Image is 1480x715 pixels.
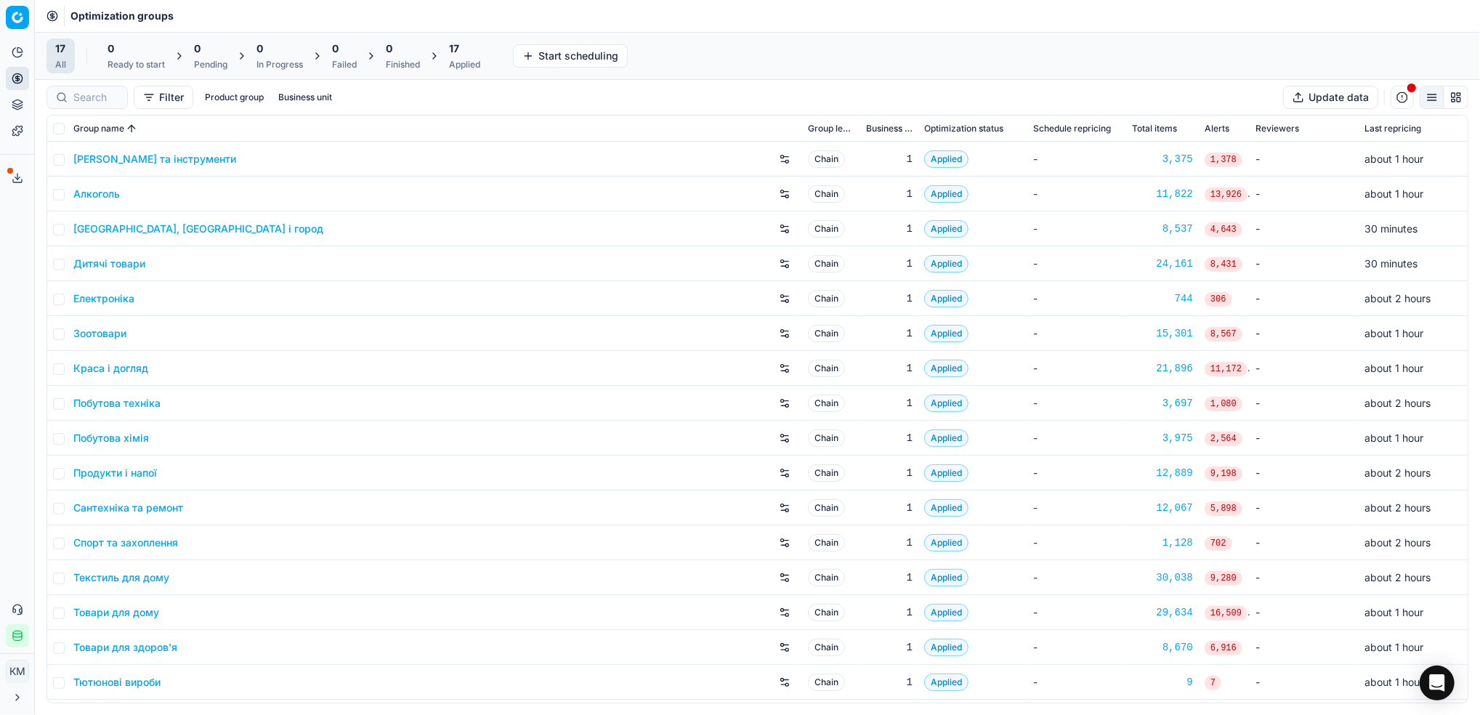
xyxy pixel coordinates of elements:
a: Спорт та захоплення [73,536,178,550]
td: - [1027,246,1126,281]
a: 15,301 [1132,326,1193,341]
td: - [1027,421,1126,456]
a: 744 [1132,291,1193,306]
a: 11,822 [1132,187,1193,201]
td: - [1027,316,1126,351]
a: Товари для дому [73,605,159,620]
span: Applied [924,220,969,238]
a: Побутова хімія [73,431,149,445]
span: Chain [808,255,845,272]
a: Алкоголь [73,187,120,201]
a: [PERSON_NAME] та інструменти [73,152,236,166]
span: Chain [808,534,845,552]
span: about 1 hour [1364,362,1423,374]
td: - [1027,630,1126,665]
td: - [1027,665,1126,700]
span: Chain [808,639,845,656]
span: about 2 hours [1364,292,1431,304]
span: Applied [924,395,969,412]
span: Chain [808,499,845,517]
span: 16,509 [1205,606,1248,621]
a: 21,896 [1132,361,1193,376]
span: Chain [808,185,845,203]
span: Optimization groups [70,9,174,23]
td: - [1250,211,1359,246]
div: 3,975 [1132,431,1193,445]
span: 8,567 [1205,327,1242,342]
a: 3,375 [1132,152,1193,166]
div: 1 [866,256,913,271]
span: Applied [924,674,969,691]
span: Applied [924,429,969,447]
td: - [1250,177,1359,211]
span: 702 [1205,536,1232,551]
td: - [1250,525,1359,560]
span: Applied [924,499,969,517]
a: Сантехніка та ремонт [73,501,183,515]
span: 2,564 [1205,432,1242,446]
div: 1 [866,536,913,550]
a: Краса і догляд [73,361,148,376]
span: 30 minutes [1364,222,1418,235]
td: - [1250,595,1359,630]
span: about 1 hour [1364,187,1423,200]
td: - [1250,386,1359,421]
span: 306 [1205,292,1232,307]
span: Applied [924,255,969,272]
td: - [1027,211,1126,246]
span: Chain [808,290,845,307]
span: 0 [194,41,201,56]
span: Applied [924,185,969,203]
span: Chain [808,464,845,482]
span: Applied [924,290,969,307]
a: 9 [1132,675,1193,690]
td: - [1250,246,1359,281]
span: 9,198 [1205,466,1242,481]
td: - [1027,281,1126,316]
span: about 1 hour [1364,432,1423,444]
a: 12,889 [1132,466,1193,480]
span: Reviewers [1255,123,1299,134]
button: Business unit [272,89,338,106]
td: - [1027,525,1126,560]
a: Товари для здоров'я [73,640,177,655]
button: Sorted by Group name ascending [124,121,139,136]
td: - [1250,316,1359,351]
div: 1 [866,675,913,690]
span: Chain [808,395,845,412]
button: КM [6,660,29,683]
td: - [1027,560,1126,595]
span: 1,080 [1205,397,1242,411]
div: 1 [866,570,913,585]
div: 1 [866,361,913,376]
a: Дитячі товари [73,256,145,271]
span: Applied [924,534,969,552]
span: about 1 hour [1364,606,1423,618]
a: 8,670 [1132,640,1193,655]
span: Chain [808,569,845,586]
td: - [1250,351,1359,386]
span: Chain [808,360,845,377]
div: In Progress [256,59,303,70]
span: Group name [73,123,124,134]
span: 0 [256,41,263,56]
td: - [1027,177,1126,211]
input: Search [73,90,118,105]
div: Applied [449,59,480,70]
a: [GEOGRAPHIC_DATA], [GEOGRAPHIC_DATA] і город [73,222,323,236]
span: about 2 hours [1364,571,1431,583]
td: - [1250,421,1359,456]
span: 0 [332,41,339,56]
div: 1 [866,152,913,166]
span: about 2 hours [1364,397,1431,409]
a: 1,128 [1132,536,1193,550]
span: 13,926 [1205,187,1248,202]
span: Chain [808,150,845,168]
span: Last repricing [1364,123,1421,134]
a: 30,038 [1132,570,1193,585]
div: All [55,59,66,70]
